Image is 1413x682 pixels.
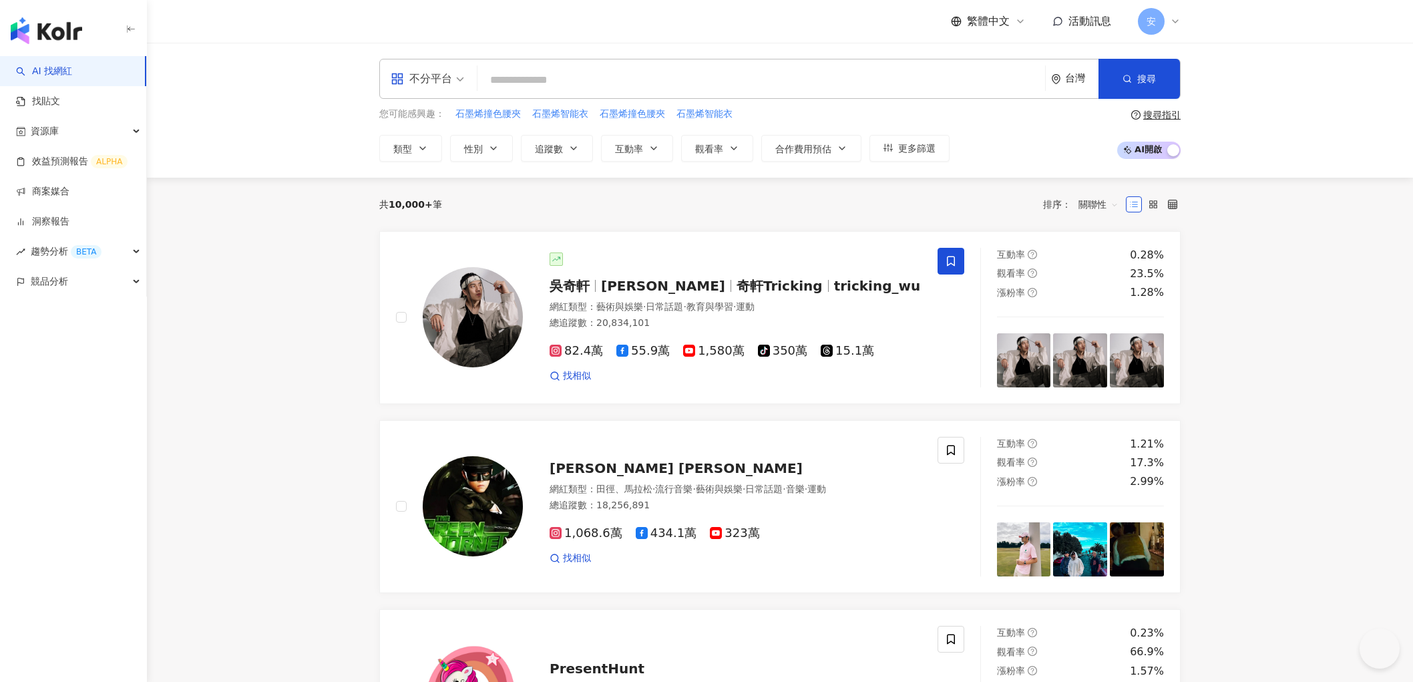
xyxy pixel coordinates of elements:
[646,301,683,312] span: 日常話題
[997,249,1025,260] span: 互動率
[550,278,590,294] span: 吳奇軒
[550,499,922,512] div: 總追蹤數 ： 18,256,891
[379,231,1181,404] a: KOL Avatar吳奇軒[PERSON_NAME]奇軒Trickingtricking_wu網紅類型：藝術與娛樂·日常話題·教育與學習·運動總追蹤數：20,834,10182.4萬55.9萬1...
[1130,285,1164,300] div: 1.28%
[696,484,743,494] span: 藝術與娛樂
[16,215,69,228] a: 洞察報告
[681,135,753,162] button: 觀看率
[550,344,603,358] span: 82.4萬
[737,278,823,294] span: 奇軒Tricking
[676,108,733,121] span: 石墨烯智能衣
[652,484,655,494] span: ·
[1028,458,1037,467] span: question-circle
[379,199,442,210] div: 共 筆
[745,484,783,494] span: 日常話題
[1147,14,1156,29] span: 安
[31,267,68,297] span: 競品分析
[31,116,59,146] span: 資源庫
[1051,74,1061,84] span: environment
[379,135,442,162] button: 類型
[1130,248,1164,263] div: 0.28%
[997,647,1025,657] span: 觀看率
[532,107,589,122] button: 石墨烯智能衣
[636,526,697,540] span: 434.1萬
[1053,333,1107,387] img: post-image
[1028,439,1037,448] span: question-circle
[695,144,723,154] span: 觀看率
[550,301,922,314] div: 網紅類型 ：
[997,333,1051,387] img: post-image
[16,155,128,168] a: 效益預測報告ALPHA
[786,484,805,494] span: 音樂
[898,143,936,154] span: 更多篩選
[550,369,591,383] a: 找相似
[596,484,652,494] span: 田徑、馬拉松
[676,107,733,122] button: 石墨烯智能衣
[563,369,591,383] span: 找相似
[550,526,622,540] span: 1,068.6萬
[683,344,745,358] span: 1,580萬
[379,420,1181,593] a: KOL Avatar[PERSON_NAME] [PERSON_NAME]網紅類型：田徑、馬拉松·流行音樂·藝術與娛樂·日常話題·音樂·運動總追蹤數：18,256,8911,068.6萬434....
[389,199,433,210] span: 10,000+
[805,484,807,494] span: ·
[1130,267,1164,281] div: 23.5%
[821,344,874,358] span: 15.1萬
[743,484,745,494] span: ·
[1078,194,1119,215] span: 關聯性
[997,522,1051,576] img: post-image
[1028,666,1037,675] span: question-circle
[869,135,950,162] button: 更多篩選
[692,484,695,494] span: ·
[643,301,646,312] span: ·
[834,278,921,294] span: tricking_wu
[761,135,861,162] button: 合作費用預估
[16,95,60,108] a: 找貼文
[379,108,445,121] span: 您可能感興趣：
[31,236,102,267] span: 趨勢分析
[615,144,643,154] span: 互動率
[391,68,452,90] div: 不分平台
[521,135,593,162] button: 追蹤數
[1130,664,1164,679] div: 1.57%
[997,287,1025,298] span: 漲粉率
[423,267,523,367] img: KOL Avatar
[1143,110,1181,120] div: 搜尋指引
[601,278,725,294] span: [PERSON_NAME]
[532,108,588,121] span: 石墨烯智能衣
[550,661,644,677] span: PresentHunt
[1098,59,1180,99] button: 搜尋
[596,301,643,312] span: 藝術與娛樂
[11,17,82,44] img: logo
[550,483,922,496] div: 網紅類型 ：
[1028,269,1037,278] span: question-circle
[71,245,102,259] div: BETA
[1028,477,1037,486] span: question-circle
[1130,474,1164,489] div: 2.99%
[1053,522,1107,576] img: post-image
[997,476,1025,487] span: 漲粉率
[423,456,523,556] img: KOL Avatar
[1028,647,1037,656] span: question-circle
[455,107,522,122] button: 石墨烯撞色腰夾
[1028,288,1037,297] span: question-circle
[655,484,692,494] span: 流行音樂
[686,301,733,312] span: 教育與學習
[1130,456,1164,470] div: 17.3%
[783,484,785,494] span: ·
[450,135,513,162] button: 性別
[1068,15,1111,27] span: 活動訊息
[16,65,72,78] a: searchAI 找網紅
[807,484,826,494] span: 運動
[1130,626,1164,641] div: 0.23%
[1043,194,1126,215] div: 排序：
[563,552,591,565] span: 找相似
[550,460,803,476] span: [PERSON_NAME] [PERSON_NAME]
[600,108,665,121] span: 石墨烯撞色腰夾
[1131,110,1141,120] span: question-circle
[393,144,412,154] span: 類型
[1110,333,1164,387] img: post-image
[599,107,666,122] button: 石墨烯撞色腰夾
[997,627,1025,638] span: 互動率
[16,185,69,198] a: 商案媒合
[1110,522,1164,576] img: post-image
